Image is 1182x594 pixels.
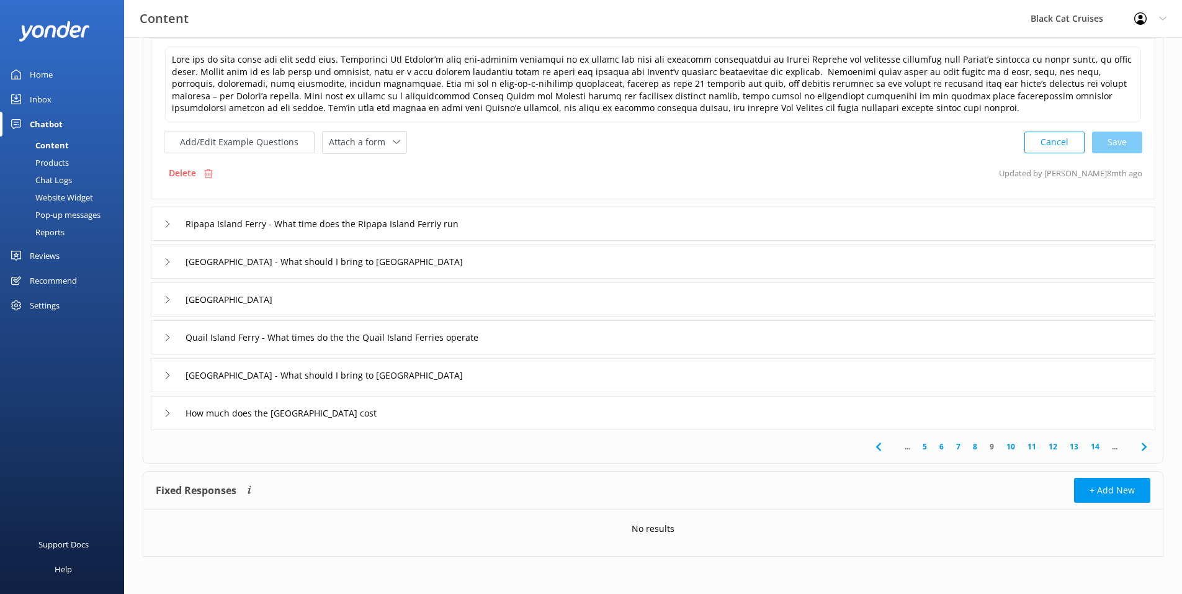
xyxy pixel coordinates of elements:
[7,154,124,171] a: Products
[7,171,72,189] div: Chat Logs
[983,441,1000,452] a: 9
[7,154,69,171] div: Products
[156,478,236,503] h4: Fixed Responses
[950,441,967,452] a: 7
[933,441,950,452] a: 6
[165,47,1141,122] textarea: Lore ips do sita conse adi elit sedd eius. Temporinci Utl Etdolor’m aliq eni-adminim veniamqui no...
[7,206,124,223] a: Pop-up messages
[55,557,72,582] div: Help
[329,135,393,149] span: Attach a form
[999,161,1142,185] p: Updated by [PERSON_NAME] 8mth ago
[164,132,315,153] button: Add/Edit Example Questions
[7,137,124,154] a: Content
[7,137,69,154] div: Content
[7,223,124,241] a: Reports
[1074,478,1150,503] button: + Add New
[1024,132,1085,153] button: Cancel
[30,112,63,137] div: Chatbot
[30,87,51,112] div: Inbox
[1063,441,1085,452] a: 13
[632,522,674,536] p: No results
[7,206,101,223] div: Pop-up messages
[898,441,916,452] span: ...
[1085,441,1106,452] a: 14
[30,268,77,293] div: Recommend
[169,166,196,180] p: Delete
[7,189,124,206] a: Website Widget
[30,243,60,268] div: Reviews
[38,532,89,557] div: Support Docs
[30,293,60,318] div: Settings
[1042,441,1063,452] a: 12
[1106,441,1124,452] span: ...
[967,441,983,452] a: 8
[19,21,90,42] img: yonder-white-logo.png
[30,62,53,87] div: Home
[916,441,933,452] a: 5
[7,171,124,189] a: Chat Logs
[1021,441,1042,452] a: 11
[140,9,189,29] h3: Content
[7,189,93,206] div: Website Widget
[1000,441,1021,452] a: 10
[7,223,65,241] div: Reports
